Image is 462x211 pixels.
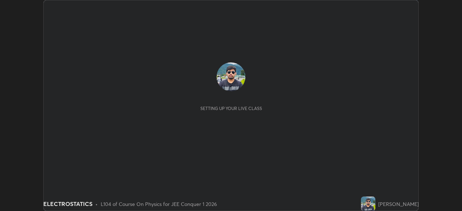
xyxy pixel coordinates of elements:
[361,197,375,211] img: b94a4ccbac2546dc983eb2139155ff30.jpg
[43,199,92,208] div: ELECTROSTATICS
[200,106,262,111] div: Setting up your live class
[101,200,217,208] div: L104 of Course On Physics for JEE Conquer 1 2026
[217,62,245,91] img: b94a4ccbac2546dc983eb2139155ff30.jpg
[95,200,98,208] div: •
[378,200,419,208] div: [PERSON_NAME]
